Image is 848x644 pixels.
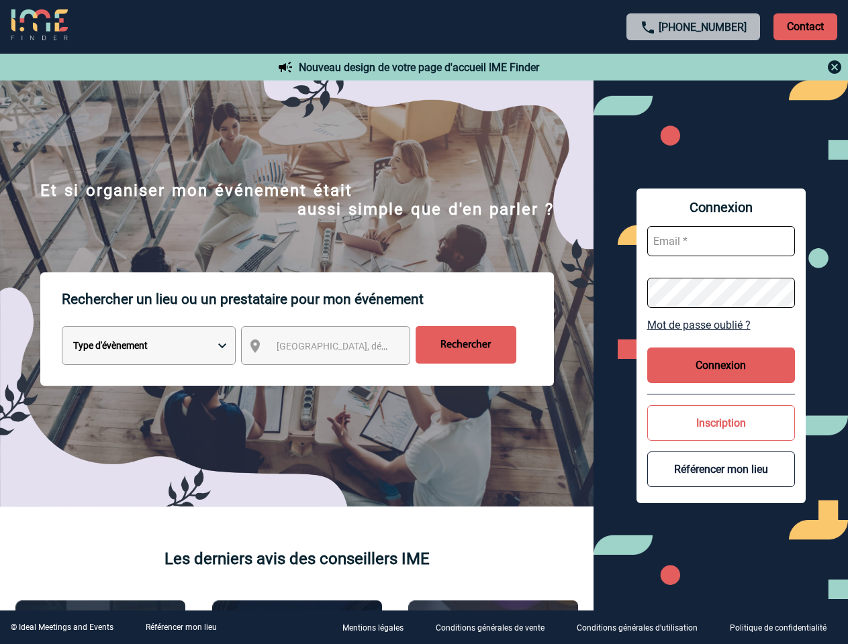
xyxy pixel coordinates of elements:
[146,623,217,632] a: Référencer mon lieu
[647,347,795,383] button: Connexion
[416,326,516,364] input: Rechercher
[11,623,113,632] div: © Ideal Meetings and Events
[577,624,698,633] p: Conditions générales d'utilisation
[436,624,545,633] p: Conditions générales de vente
[342,624,404,633] p: Mentions légales
[659,21,747,34] a: [PHONE_NUMBER]
[62,272,554,326] p: Rechercher un lieu ou un prestataire pour mon événement
[332,621,425,634] a: Mentions légales
[647,451,795,487] button: Référencer mon lieu
[647,226,795,256] input: Email *
[647,199,795,215] span: Connexion
[719,621,848,634] a: Politique de confidentialité
[640,19,656,36] img: call-24-px.png
[647,405,795,441] button: Inscription
[277,341,463,352] span: [GEOGRAPHIC_DATA], département, région...
[425,621,566,634] a: Conditions générales de vente
[566,621,719,634] a: Conditions générales d'utilisation
[773,13,837,40] p: Contact
[730,624,827,633] p: Politique de confidentialité
[647,319,795,331] a: Mot de passe oublié ?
